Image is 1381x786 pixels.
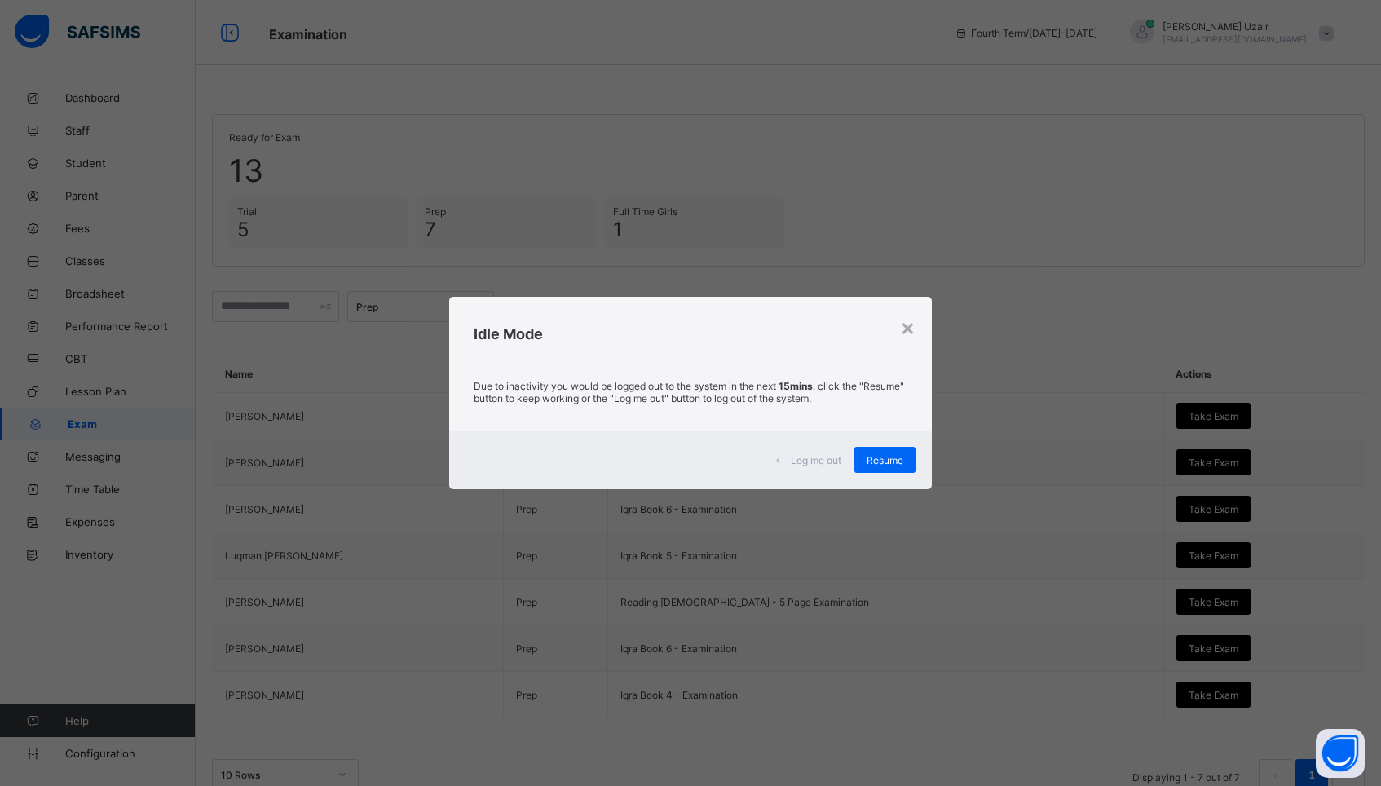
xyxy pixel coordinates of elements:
strong: 15mins [779,380,813,392]
h2: Idle Mode [474,325,908,342]
span: Resume [867,454,903,466]
div: × [900,313,916,341]
span: Log me out [791,454,841,466]
button: Open asap [1316,729,1365,778]
p: Due to inactivity you would be logged out to the system in the next , click the "Resume" button t... [474,380,908,404]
